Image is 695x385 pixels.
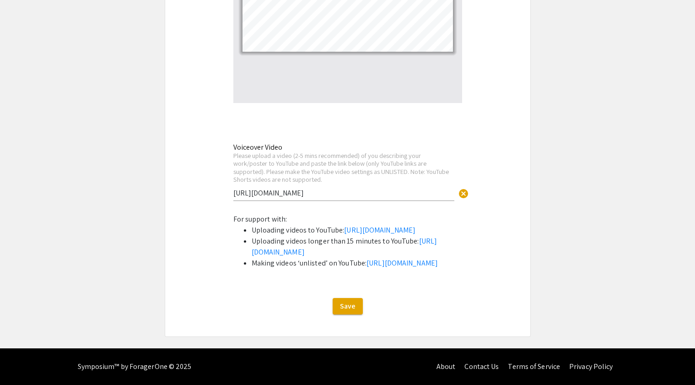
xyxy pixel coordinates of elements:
[344,225,415,235] a: [URL][DOMAIN_NAME]
[252,236,462,258] li: Uploading videos longer than 15 minutes to YouTube:
[233,142,282,152] mat-label: Voiceover Video
[233,214,287,224] span: For support with:
[454,184,473,202] button: Clear
[340,301,356,311] span: Save
[333,298,363,315] button: Save
[252,236,437,257] a: [URL][DOMAIN_NAME]
[366,258,438,268] a: [URL][DOMAIN_NAME]
[233,152,454,184] div: Please upload a video (2-5 mins recommended) of you describing your work/poster to YouTube and pa...
[252,258,462,269] li: Making videos ‘unlisted’ on YouTube:
[508,362,560,371] a: Terms of Service
[464,362,499,371] a: Contact Us
[252,225,462,236] li: Uploading videos to YouTube:
[233,188,454,198] input: Type Here
[569,362,613,371] a: Privacy Policy
[436,362,456,371] a: About
[78,348,192,385] div: Symposium™ by ForagerOne © 2025
[458,188,469,199] span: cancel
[7,344,39,378] iframe: Chat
